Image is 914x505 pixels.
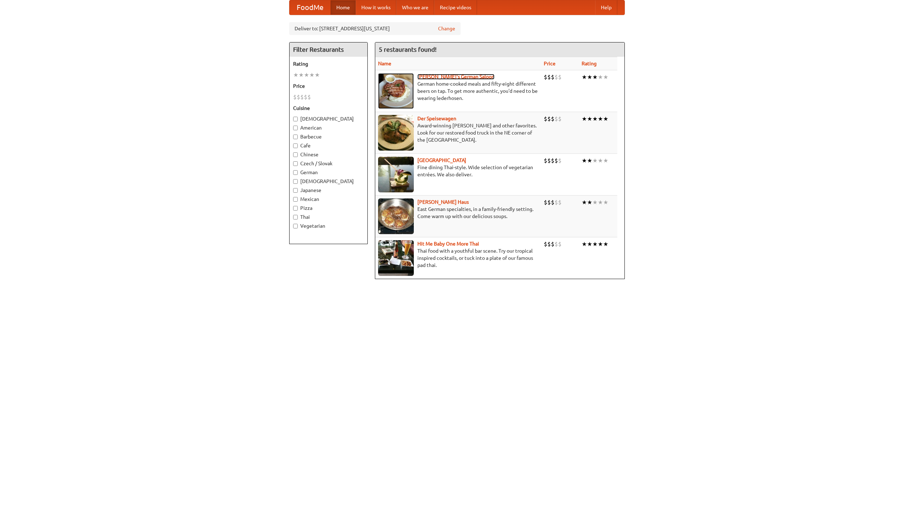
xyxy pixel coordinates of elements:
li: $ [544,198,547,206]
li: ★ [582,198,587,206]
li: ★ [598,240,603,248]
li: ★ [582,240,587,248]
a: Change [438,25,455,32]
li: $ [551,240,554,248]
li: $ [558,157,562,165]
p: German home-cooked meals and fifty-eight different beers on tap. To get more authentic, you'd nee... [378,80,538,102]
li: $ [544,240,547,248]
li: ★ [304,71,309,79]
label: German [293,169,364,176]
input: Pizza [293,206,298,211]
li: ★ [582,157,587,165]
b: [PERSON_NAME] Haus [417,199,469,205]
input: Vegetarian [293,224,298,228]
li: ★ [592,73,598,81]
img: speisewagen.jpg [378,115,414,151]
a: Who we are [396,0,434,15]
img: babythai.jpg [378,240,414,276]
li: $ [551,73,554,81]
input: Japanese [293,188,298,193]
li: $ [551,198,554,206]
p: Award-winning [PERSON_NAME] and other favorites. Look for our restored food truck in the NE corne... [378,122,538,143]
li: $ [547,240,551,248]
li: ★ [309,71,315,79]
li: ★ [592,115,598,123]
label: Thai [293,213,364,221]
a: Der Speisewagen [417,116,456,121]
li: ★ [598,157,603,165]
li: $ [554,240,558,248]
li: ★ [598,73,603,81]
a: Recipe videos [434,0,477,15]
li: ★ [587,115,592,123]
label: American [293,124,364,131]
li: ★ [603,157,608,165]
li: $ [558,115,562,123]
a: Price [544,61,556,66]
li: $ [307,93,311,101]
li: $ [558,240,562,248]
li: ★ [598,115,603,123]
label: Czech / Slovak [293,160,364,167]
h5: Cuisine [293,105,364,112]
a: FoodMe [290,0,331,15]
li: $ [547,115,551,123]
li: ★ [587,157,592,165]
a: How it works [356,0,396,15]
li: ★ [598,198,603,206]
input: Cafe [293,143,298,148]
li: $ [554,198,558,206]
li: ★ [603,73,608,81]
p: Fine dining Thai-style. Wide selection of vegetarian entrées. We also deliver. [378,164,538,178]
li: $ [544,73,547,81]
li: $ [547,73,551,81]
li: $ [551,157,554,165]
input: [DEMOGRAPHIC_DATA] [293,179,298,184]
label: Cafe [293,142,364,149]
h5: Price [293,82,364,90]
li: ★ [293,71,298,79]
a: Rating [582,61,597,66]
a: [PERSON_NAME]'s German Saloon [417,74,494,80]
h5: Rating [293,60,364,67]
li: $ [297,93,300,101]
li: ★ [582,73,587,81]
li: $ [558,73,562,81]
li: $ [304,93,307,101]
li: ★ [592,240,598,248]
li: ★ [315,71,320,79]
li: ★ [603,115,608,123]
label: Japanese [293,187,364,194]
div: Deliver to: [STREET_ADDRESS][US_STATE] [289,22,461,35]
li: ★ [592,198,598,206]
a: Hit Me Baby One More Thai [417,241,479,247]
a: Name [378,61,391,66]
li: $ [547,198,551,206]
img: kohlhaus.jpg [378,198,414,234]
a: [GEOGRAPHIC_DATA] [417,157,466,163]
img: esthers.jpg [378,73,414,109]
li: $ [544,157,547,165]
a: Home [331,0,356,15]
li: $ [558,198,562,206]
li: ★ [587,240,592,248]
input: Mexican [293,197,298,202]
label: [DEMOGRAPHIC_DATA] [293,178,364,185]
input: Barbecue [293,135,298,139]
li: $ [554,157,558,165]
input: [DEMOGRAPHIC_DATA] [293,117,298,121]
li: ★ [603,198,608,206]
label: Barbecue [293,133,364,140]
ng-pluralize: 5 restaurants found! [379,46,437,53]
input: Chinese [293,152,298,157]
label: Pizza [293,204,364,212]
li: ★ [603,240,608,248]
li: ★ [587,198,592,206]
li: ★ [587,73,592,81]
li: $ [544,115,547,123]
input: Thai [293,215,298,219]
li: $ [551,115,554,123]
p: Thai food with a youthful bar scene. Try our tropical inspired cocktails, or tuck into a plate of... [378,247,538,269]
